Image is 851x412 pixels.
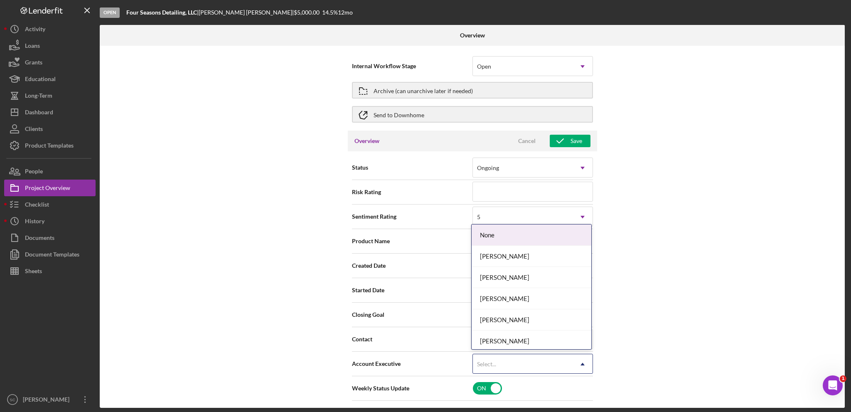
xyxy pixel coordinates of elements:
[352,188,472,196] span: Risk Rating
[4,21,96,37] button: Activity
[100,7,120,18] div: Open
[352,286,472,294] span: Started Date
[4,391,96,408] button: SC[PERSON_NAME]
[518,135,536,147] div: Cancel
[571,135,582,147] div: Save
[21,391,75,410] div: [PERSON_NAME]
[477,165,499,171] div: Ongoing
[25,104,53,123] div: Dashboard
[354,137,379,145] h3: Overview
[352,335,472,343] span: Contact
[25,54,42,73] div: Grants
[823,375,843,395] iframe: Intercom live chat
[126,9,199,16] div: |
[472,288,591,309] div: [PERSON_NAME]
[25,163,43,182] div: People
[294,9,322,16] div: $5,000.00
[4,196,96,213] button: Checklist
[4,229,96,246] button: Documents
[4,213,96,229] button: History
[199,9,294,16] div: [PERSON_NAME] [PERSON_NAME] |
[352,163,472,172] span: Status
[472,225,591,246] div: None
[352,360,472,368] span: Account Executive
[4,71,96,87] button: Educational
[25,246,79,265] div: Document Templates
[25,71,56,89] div: Educational
[352,62,472,70] span: Internal Workflow Stage
[4,121,96,137] button: Clients
[352,106,593,123] button: Send to Downhome
[477,214,480,220] div: 5
[4,263,96,279] button: Sheets
[25,213,44,232] div: History
[352,212,472,221] span: Sentiment Rating
[352,262,472,270] span: Created Date
[374,83,473,98] div: Archive (can unarchive later if needed)
[25,121,43,139] div: Clients
[550,135,590,147] button: Save
[338,9,353,16] div: 12 mo
[4,137,96,154] button: Product Templates
[126,9,197,16] b: Four Seasons Detailing, LLC
[477,63,491,70] div: Open
[25,229,54,248] div: Documents
[25,37,40,56] div: Loans
[10,397,15,402] text: SC
[352,237,472,245] span: Product Name
[4,246,96,263] button: Document Templates
[352,311,472,319] span: Closing Goal
[4,180,96,196] button: Project Overview
[472,309,591,331] div: [PERSON_NAME]
[4,163,96,180] button: People
[840,375,846,382] span: 1
[4,54,96,71] button: Grants
[25,180,70,198] div: Project Overview
[25,21,45,39] div: Activity
[4,87,96,104] button: Long-Term
[477,361,496,368] div: Select...
[25,196,49,215] div: Checklist
[472,331,591,352] div: [PERSON_NAME]
[460,32,485,39] b: Overview
[322,9,338,16] div: 14.5 %
[4,37,96,54] button: Loans
[352,82,593,99] button: Archive (can unarchive later if needed)
[374,107,424,122] div: Send to Downhome
[472,267,591,288] div: [PERSON_NAME]
[4,104,96,121] button: Dashboard
[25,137,74,156] div: Product Templates
[25,87,52,106] div: Long-Term
[25,263,42,281] div: Sheets
[472,246,591,267] div: [PERSON_NAME]
[506,135,548,147] button: Cancel
[352,384,472,392] span: Weekly Status Update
